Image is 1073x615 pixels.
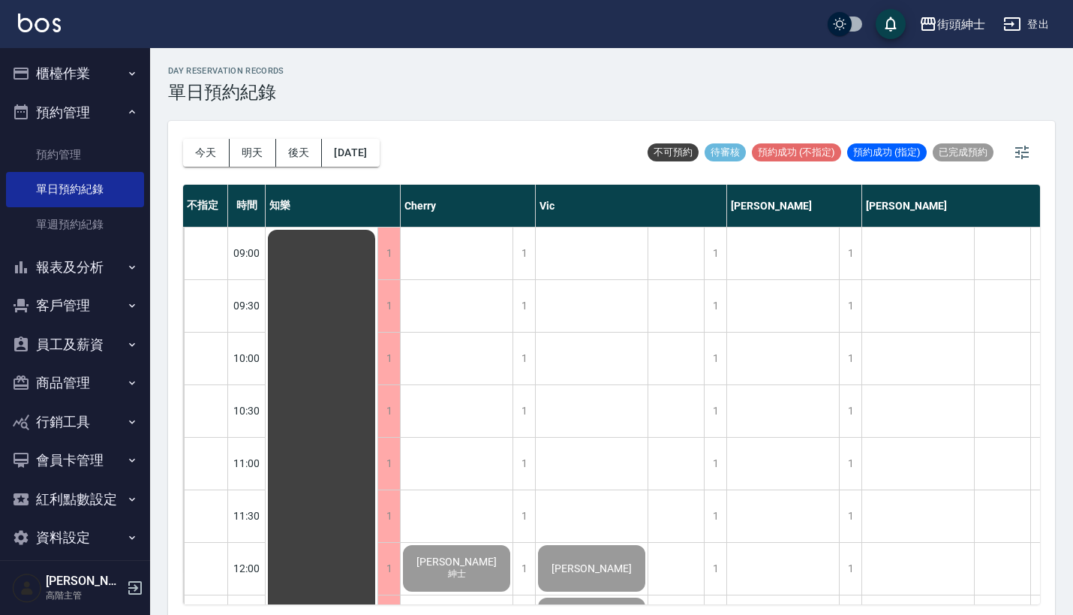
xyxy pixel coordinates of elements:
button: 明天 [230,139,276,167]
img: Person [12,573,42,603]
div: 知樂 [266,185,401,227]
div: 1 [839,228,861,279]
div: 1 [839,333,861,384]
div: 街頭紳士 [937,15,985,34]
div: 1 [512,228,535,279]
span: 預約成功 (不指定) [752,146,841,159]
div: 1 [704,490,726,542]
div: 1 [512,333,535,384]
div: 不指定 [183,185,228,227]
span: [PERSON_NAME] [413,556,500,568]
div: 1 [512,280,535,332]
button: 登出 [997,11,1055,38]
div: 1 [512,490,535,542]
div: 1 [839,543,861,595]
div: 10:00 [228,332,266,384]
button: 報表及分析 [6,248,144,287]
div: 09:30 [228,279,266,332]
div: 1 [377,543,400,595]
a: 單日預約紀錄 [6,172,144,207]
div: 1 [512,438,535,490]
span: [PERSON_NAME] [549,562,635,574]
div: 1 [704,438,726,490]
div: 1 [704,280,726,332]
a: 預約管理 [6,137,144,172]
div: 12:00 [228,542,266,595]
div: 1 [839,385,861,437]
div: 1 [839,280,861,332]
span: 紳士 [445,568,469,580]
div: 10:30 [228,384,266,437]
h2: day Reservation records [168,66,284,76]
span: 待審核 [705,146,746,159]
button: 會員卡管理 [6,441,144,480]
div: 1 [512,385,535,437]
div: 1 [377,385,400,437]
button: 後天 [276,139,323,167]
span: 預約成功 (指定) [847,146,927,159]
button: 商品管理 [6,363,144,402]
div: Cherry [401,185,536,227]
h3: 單日預約紀錄 [168,82,284,103]
span: 不可預約 [648,146,699,159]
span: 已完成預約 [933,146,993,159]
div: 09:00 [228,227,266,279]
div: [PERSON_NAME] [862,185,1053,227]
div: 1 [839,490,861,542]
p: 高階主管 [46,589,122,602]
div: 1 [377,280,400,332]
button: 員工及薪資 [6,325,144,364]
button: 預約管理 [6,93,144,132]
button: 今天 [183,139,230,167]
a: 單週預約紀錄 [6,207,144,242]
button: 資料設定 [6,518,144,557]
div: 時間 [228,185,266,227]
div: [PERSON_NAME] [727,185,862,227]
div: 1 [512,543,535,595]
div: Vic [536,185,727,227]
div: 1 [839,438,861,490]
div: 11:00 [228,437,266,490]
div: 1 [704,543,726,595]
div: 1 [377,438,400,490]
button: 行銷工具 [6,402,144,442]
div: 1 [377,490,400,542]
div: 1 [704,333,726,384]
div: 1 [704,228,726,279]
button: 客戶管理 [6,286,144,325]
div: 11:30 [228,490,266,542]
button: 紅利點數設定 [6,480,144,519]
button: save [876,9,906,39]
img: Logo [18,14,61,32]
div: 1 [377,228,400,279]
h5: [PERSON_NAME] [46,574,122,589]
div: 1 [704,385,726,437]
button: 街頭紳士 [913,9,991,40]
button: 櫃檯作業 [6,54,144,93]
button: [DATE] [322,139,379,167]
div: 1 [377,333,400,384]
